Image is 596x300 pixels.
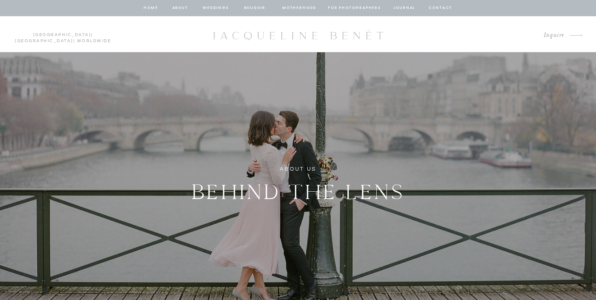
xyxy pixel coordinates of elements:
h2: BEHIND THE LENS [181,176,415,204]
a: Motherhood [282,4,316,12]
a: [GEOGRAPHIC_DATA] [15,39,73,43]
a: home [143,4,159,12]
a: about [172,4,189,12]
a: Inquire [537,30,564,41]
p: | | Worldwide [11,32,115,37]
a: Weddings [202,4,229,12]
a: journal [392,4,417,12]
h1: ABOUT US [232,165,364,174]
a: for photographers [328,4,381,12]
a: [GEOGRAPHIC_DATA] [33,33,92,37]
a: contact [427,4,453,12]
a: BOUDOIR [243,4,266,12]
